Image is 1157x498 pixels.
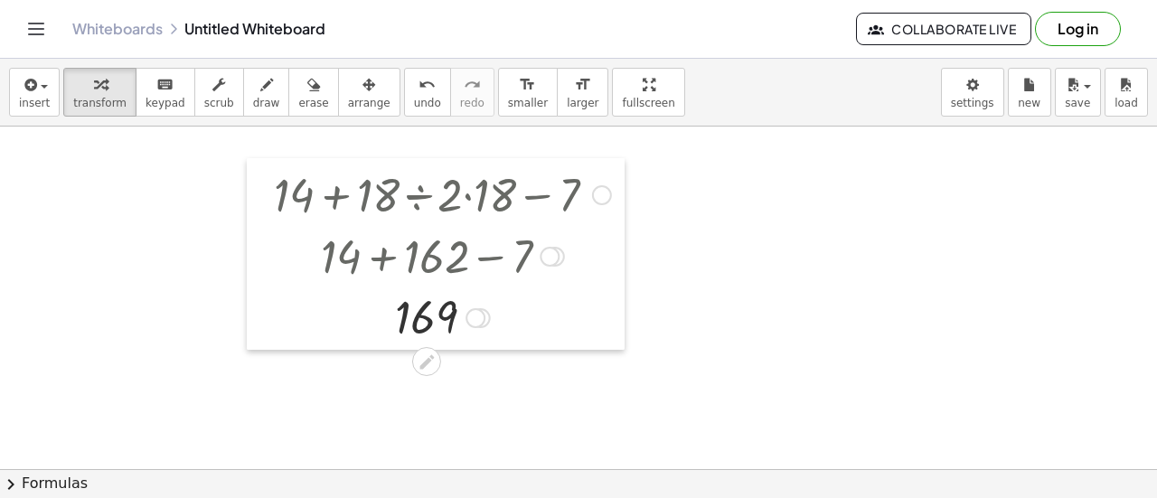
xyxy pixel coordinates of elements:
[1018,97,1040,109] span: new
[1115,97,1138,109] span: load
[414,97,441,109] span: undo
[567,97,598,109] span: larger
[156,74,174,96] i: keyboard
[1105,68,1148,117] button: load
[146,97,185,109] span: keypad
[22,14,51,43] button: Toggle navigation
[1035,12,1121,46] button: Log in
[136,68,195,117] button: keyboardkeypad
[951,97,994,109] span: settings
[612,68,684,117] button: fullscreen
[419,74,436,96] i: undo
[288,68,338,117] button: erase
[1008,68,1051,117] button: new
[194,68,244,117] button: scrub
[73,97,127,109] span: transform
[338,68,400,117] button: arrange
[1055,68,1101,117] button: save
[9,68,60,117] button: insert
[498,68,558,117] button: format_sizesmaller
[508,97,548,109] span: smaller
[622,97,674,109] span: fullscreen
[1065,97,1090,109] span: save
[243,68,290,117] button: draw
[19,97,50,109] span: insert
[253,97,280,109] span: draw
[404,68,451,117] button: undoundo
[460,97,484,109] span: redo
[464,74,481,96] i: redo
[204,97,234,109] span: scrub
[450,68,494,117] button: redoredo
[941,68,1004,117] button: settings
[557,68,608,117] button: format_sizelarger
[348,97,390,109] span: arrange
[298,97,328,109] span: erase
[574,74,591,96] i: format_size
[412,347,441,376] div: Edit math
[856,13,1031,45] button: Collaborate Live
[871,21,1016,37] span: Collaborate Live
[63,68,136,117] button: transform
[72,20,163,38] a: Whiteboards
[519,74,536,96] i: format_size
